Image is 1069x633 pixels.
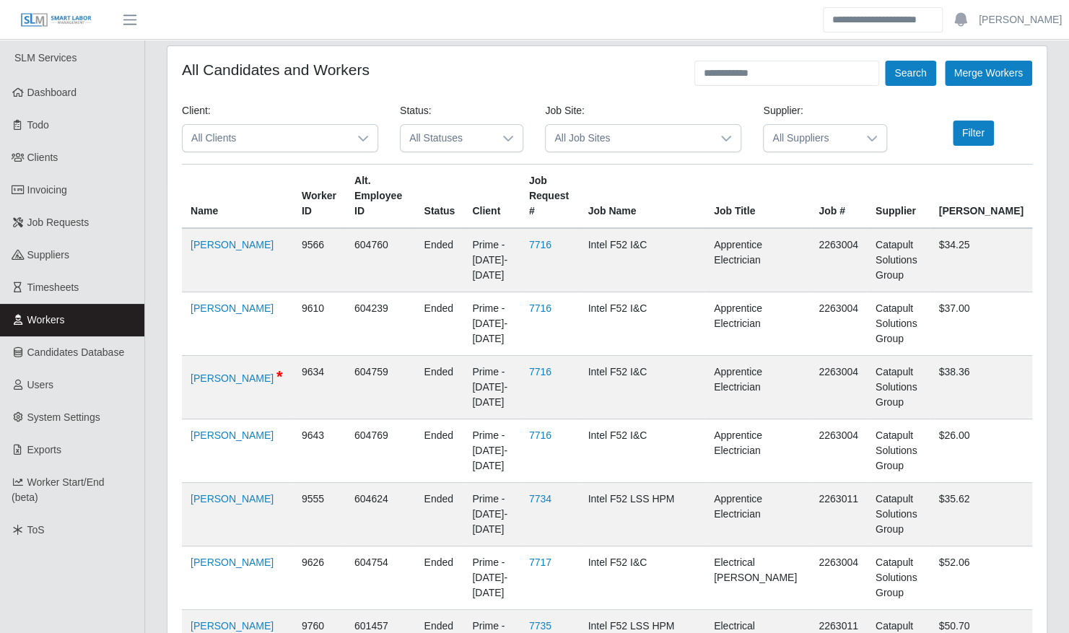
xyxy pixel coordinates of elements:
[930,228,1032,292] td: $34.25
[529,366,551,377] a: 7716
[191,302,274,314] a: [PERSON_NAME]
[415,165,463,229] th: Status
[867,228,930,292] td: Catapult Solutions Group
[463,483,520,546] td: Prime - [DATE]-[DATE]
[705,419,810,483] td: Apprentice Electrician
[945,61,1032,86] button: Merge Workers
[346,165,416,229] th: Alt. Employee ID
[293,356,346,419] td: 9634
[27,346,125,358] span: Candidates Database
[293,483,346,546] td: 9555
[463,419,520,483] td: Prime - [DATE]-[DATE]
[27,119,49,131] span: Todo
[705,228,810,292] td: Apprentice Electrician
[346,419,416,483] td: 604769
[579,165,704,229] th: Job Name
[867,292,930,356] td: Catapult Solutions Group
[14,52,77,64] span: SLM Services
[20,12,92,28] img: SLM Logo
[12,476,105,503] span: Worker Start/End (beta)
[930,165,1032,229] th: [PERSON_NAME]
[520,165,580,229] th: Job Request #
[579,419,704,483] td: Intel F52 I&C
[705,483,810,546] td: Apprentice Electrician
[930,292,1032,356] td: $37.00
[415,292,463,356] td: ended
[810,292,867,356] td: 2263004
[27,249,69,261] span: Suppliers
[463,165,520,229] th: Client
[705,356,810,419] td: Apprentice Electrician
[705,546,810,610] td: Electrical [PERSON_NAME]
[529,429,551,441] a: 7716
[346,292,416,356] td: 604239
[546,125,712,152] span: All Job Sites
[27,314,65,326] span: Workers
[979,12,1062,27] a: [PERSON_NAME]
[27,379,54,390] span: Users
[182,165,293,229] th: Name
[191,493,274,505] a: [PERSON_NAME]
[293,292,346,356] td: 9610
[810,356,867,419] td: 2263004
[579,483,704,546] td: Intel F52 LSS HPM
[346,356,416,419] td: 604759
[529,493,551,505] a: 7734
[463,546,520,610] td: Prime - [DATE]-[DATE]
[579,228,704,292] td: Intel F52 I&C
[545,103,584,118] label: Job Site:
[930,356,1032,419] td: $38.36
[27,281,79,293] span: Timesheets
[705,292,810,356] td: Apprentice Electrician
[27,444,61,455] span: Exports
[705,165,810,229] th: Job Title
[867,483,930,546] td: Catapult Solutions Group
[885,61,935,86] button: Search
[579,546,704,610] td: Intel F52 I&C
[27,152,58,163] span: Clients
[415,546,463,610] td: ended
[27,217,90,228] span: Job Requests
[579,356,704,419] td: Intel F52 I&C
[529,620,551,632] a: 7735
[346,483,416,546] td: 604624
[401,125,494,152] span: All Statuses
[930,419,1032,483] td: $26.00
[346,228,416,292] td: 604760
[191,620,274,632] a: [PERSON_NAME]
[579,292,704,356] td: Intel F52 I&C
[810,228,867,292] td: 2263004
[182,61,370,79] h4: All Candidates and Workers
[953,121,994,146] button: Filter
[27,524,45,536] span: ToS
[867,356,930,419] td: Catapult Solutions Group
[764,125,857,152] span: All Suppliers
[810,546,867,610] td: 2263004
[293,165,346,229] th: Worker ID
[346,546,416,610] td: 604754
[823,7,943,32] input: Search
[529,239,551,250] a: 7716
[191,429,274,441] a: [PERSON_NAME]
[191,372,274,384] a: [PERSON_NAME]
[415,356,463,419] td: ended
[930,483,1032,546] td: $35.62
[293,546,346,610] td: 9626
[293,228,346,292] td: 9566
[763,103,803,118] label: Supplier:
[415,228,463,292] td: ended
[930,546,1032,610] td: $52.06
[463,292,520,356] td: Prime - [DATE]-[DATE]
[400,103,432,118] label: Status:
[415,483,463,546] td: ended
[867,165,930,229] th: Supplier
[529,302,551,314] a: 7716
[191,239,274,250] a: [PERSON_NAME]
[415,419,463,483] td: ended
[191,556,274,568] a: [PERSON_NAME]
[867,546,930,610] td: Catapult Solutions Group
[182,103,211,118] label: Client:
[810,483,867,546] td: 2263011
[529,556,551,568] a: 7717
[27,87,77,98] span: Dashboard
